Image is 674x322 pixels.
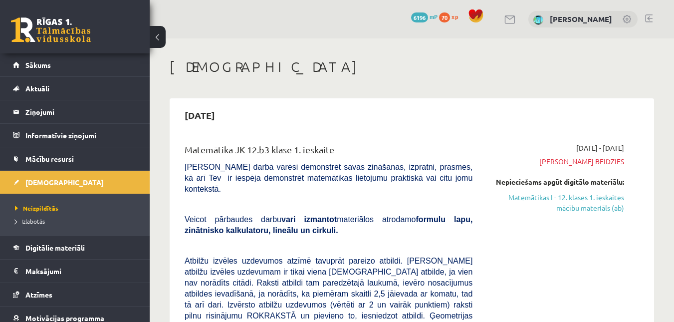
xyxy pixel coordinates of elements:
[185,215,472,235] b: formulu lapu, zinātnisko kalkulatoru, lineālu un cirkuli.
[487,177,624,187] div: Nepieciešams apgūt digitālo materiālu:
[550,14,612,24] a: [PERSON_NAME]
[451,12,458,20] span: xp
[25,154,74,163] span: Mācību resursi
[15,217,140,226] a: Izlabotās
[487,192,624,213] a: Matemātikas I - 12. klases 1. ieskaites mācību materiāls (ab)
[185,215,472,235] span: Veicot pārbaudes darbu materiālos atrodamo
[13,283,137,306] a: Atzīmes
[25,60,51,69] span: Sākums
[11,17,91,42] a: Rīgas 1. Tālmācības vidusskola
[430,12,438,20] span: mP
[15,217,45,225] span: Izlabotās
[13,236,137,259] a: Digitālie materiāli
[25,178,104,187] span: [DEMOGRAPHIC_DATA]
[25,124,137,147] legend: Informatīvie ziņojumi
[13,147,137,170] a: Mācību resursi
[411,12,438,20] a: 6196 mP
[25,260,137,283] legend: Maksājumi
[439,12,463,20] a: 70 xp
[15,204,140,213] a: Neizpildītās
[170,58,654,75] h1: [DEMOGRAPHIC_DATA]
[15,204,58,212] span: Neizpildītās
[281,215,337,224] b: vari izmantot
[25,290,52,299] span: Atzīmes
[175,103,225,127] h2: [DATE]
[13,260,137,283] a: Maksājumi
[25,100,137,123] legend: Ziņojumi
[13,124,137,147] a: Informatīvie ziņojumi
[533,15,543,25] img: Katrīna Šēnfelde
[576,143,624,153] span: [DATE] - [DATE]
[13,77,137,100] a: Aktuāli
[185,143,472,161] div: Matemātika JK 12.b3 klase 1. ieskaite
[411,12,428,22] span: 6196
[25,84,49,93] span: Aktuāli
[439,12,450,22] span: 70
[185,163,472,193] span: [PERSON_NAME] darbā varēsi demonstrēt savas zināšanas, izpratni, prasmes, kā arī Tev ir iespēja d...
[487,156,624,167] span: [PERSON_NAME] beidzies
[13,171,137,194] a: [DEMOGRAPHIC_DATA]
[25,243,85,252] span: Digitālie materiāli
[13,100,137,123] a: Ziņojumi
[13,53,137,76] a: Sākums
